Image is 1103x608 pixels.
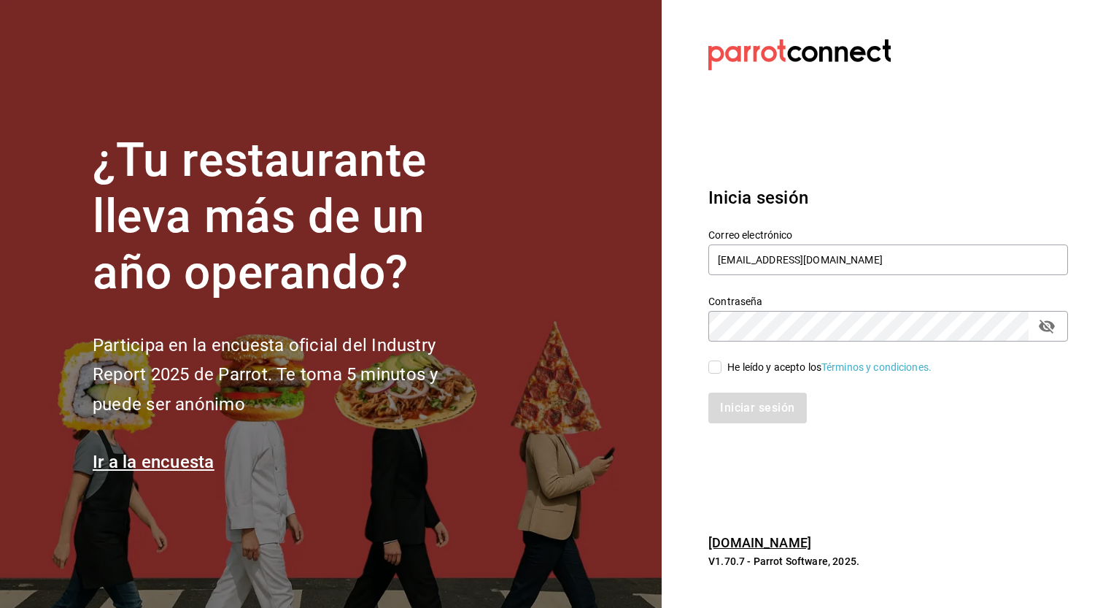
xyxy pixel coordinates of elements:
h1: ¿Tu restaurante lleva más de un año operando? [93,133,487,301]
a: Ir a la encuesta [93,452,214,472]
input: Ingresa tu correo electrónico [708,245,1068,275]
label: Contraseña [708,296,1068,307]
a: Términos y condiciones. [821,361,932,373]
label: Correo electrónico [708,230,1068,240]
button: passwordField [1034,314,1059,339]
h3: Inicia sesión [708,185,1068,211]
a: [DOMAIN_NAME] [708,535,811,550]
p: V1.70.7 - Parrot Software, 2025. [708,554,1068,569]
h2: Participa en la encuesta oficial del Industry Report 2025 de Parrot. Te toma 5 minutos y puede se... [93,331,487,420]
div: He leído y acepto los [727,360,932,375]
